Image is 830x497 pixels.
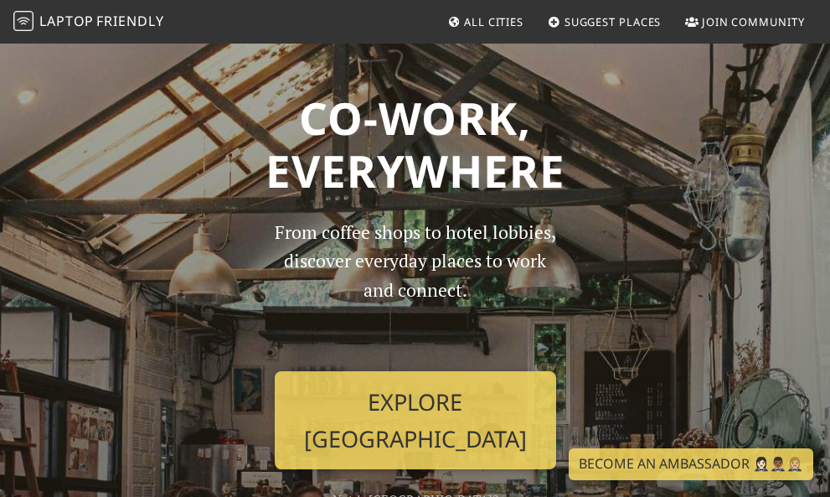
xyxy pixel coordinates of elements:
[275,371,556,469] a: Explore [GEOGRAPHIC_DATA]
[124,91,707,198] h1: Co-work, Everywhere
[565,14,662,29] span: Suggest Places
[678,7,812,37] a: Join Community
[541,7,668,37] a: Suggest Places
[96,12,163,30] span: Friendly
[275,218,556,359] p: From coffee shops to hotel lobbies, discover everyday places to work and connect.
[13,11,34,31] img: LaptopFriendly
[464,14,523,29] span: All Cities
[569,448,813,480] a: Become an Ambassador 🤵🏻‍♀️🤵🏾‍♂️🤵🏼‍♀️
[39,12,94,30] span: Laptop
[13,8,164,37] a: LaptopFriendly LaptopFriendly
[702,14,805,29] span: Join Community
[441,7,530,37] a: All Cities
